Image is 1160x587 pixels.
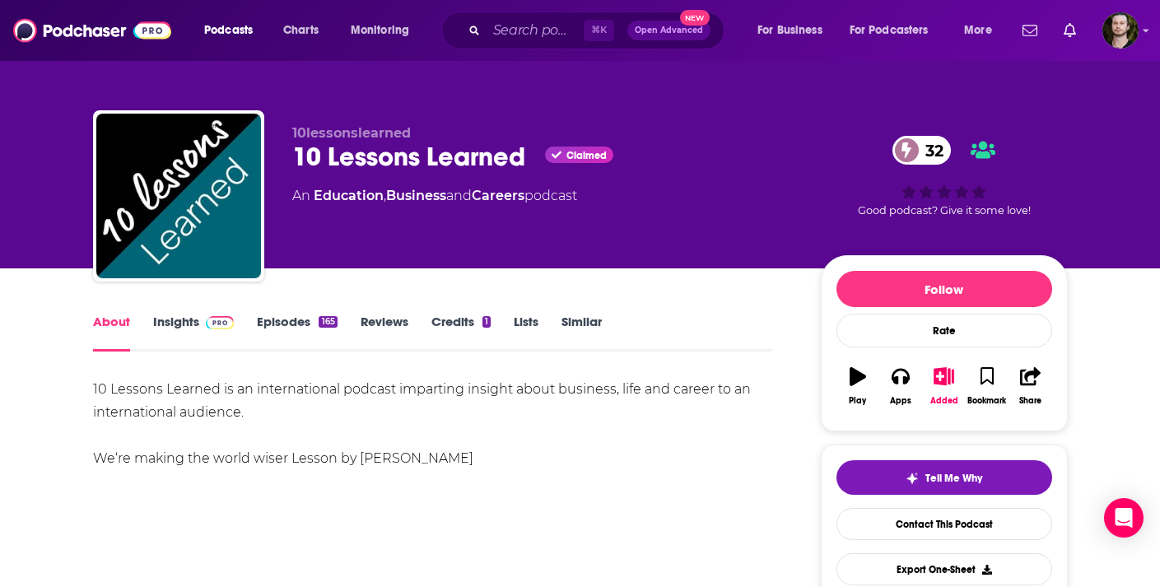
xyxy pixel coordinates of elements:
[1019,396,1041,406] div: Share
[836,508,1052,540] a: Contact This Podcast
[446,188,472,203] span: and
[93,314,130,352] a: About
[757,19,822,42] span: For Business
[836,356,879,416] button: Play
[153,314,235,352] a: InsightsPodchaser Pro
[351,19,409,42] span: Monitoring
[821,125,1068,227] div: 32Good podcast? Give it some love!
[292,186,577,206] div: An podcast
[746,17,843,44] button: open menu
[361,314,408,352] a: Reviews
[964,19,992,42] span: More
[561,314,602,352] a: Similar
[850,19,929,42] span: For Podcasters
[514,314,538,352] a: Lists
[319,316,337,328] div: 165
[13,15,171,46] img: Podchaser - Follow, Share and Rate Podcasts
[909,136,952,165] span: 32
[836,314,1052,347] div: Rate
[635,26,703,35] span: Open Advanced
[457,12,740,49] div: Search podcasts, credits, & more...
[314,188,384,203] a: Education
[680,10,710,26] span: New
[849,396,866,406] div: Play
[487,17,584,44] input: Search podcasts, credits, & more...
[193,17,274,44] button: open menu
[257,314,337,352] a: Episodes165
[1104,498,1144,538] div: Open Intercom Messenger
[953,17,1013,44] button: open menu
[384,188,386,203] span: ,
[431,314,491,352] a: Credits1
[339,17,431,44] button: open menu
[566,151,607,160] span: Claimed
[627,21,710,40] button: Open AdvancedNew
[1009,356,1051,416] button: Share
[1102,12,1139,49] span: Logged in as OutlierAudio
[1102,12,1139,49] img: User Profile
[1016,16,1044,44] a: Show notifications dropdown
[858,204,1031,217] span: Good podcast? Give it some love!
[386,188,446,203] a: Business
[836,553,1052,585] button: Export One-Sheet
[204,19,253,42] span: Podcasts
[966,356,1009,416] button: Bookmark
[967,396,1006,406] div: Bookmark
[292,125,411,141] span: 10lessonslearned
[839,17,953,44] button: open menu
[206,316,235,329] img: Podchaser Pro
[273,17,328,44] a: Charts
[922,356,965,416] button: Added
[482,316,491,328] div: 1
[836,460,1052,495] button: tell me why sparkleTell Me Why
[906,472,919,485] img: tell me why sparkle
[584,20,614,41] span: ⌘ K
[879,356,922,416] button: Apps
[925,472,982,485] span: Tell Me Why
[472,188,524,203] a: Careers
[1102,12,1139,49] button: Show profile menu
[892,136,952,165] a: 32
[283,19,319,42] span: Charts
[1057,16,1083,44] a: Show notifications dropdown
[930,396,958,406] div: Added
[93,378,772,470] div: 10 Lessons Learned is an international podcast imparting insight about business, life and career ...
[836,271,1052,307] button: Follow
[890,396,911,406] div: Apps
[96,114,261,278] img: 10 Lessons Learned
